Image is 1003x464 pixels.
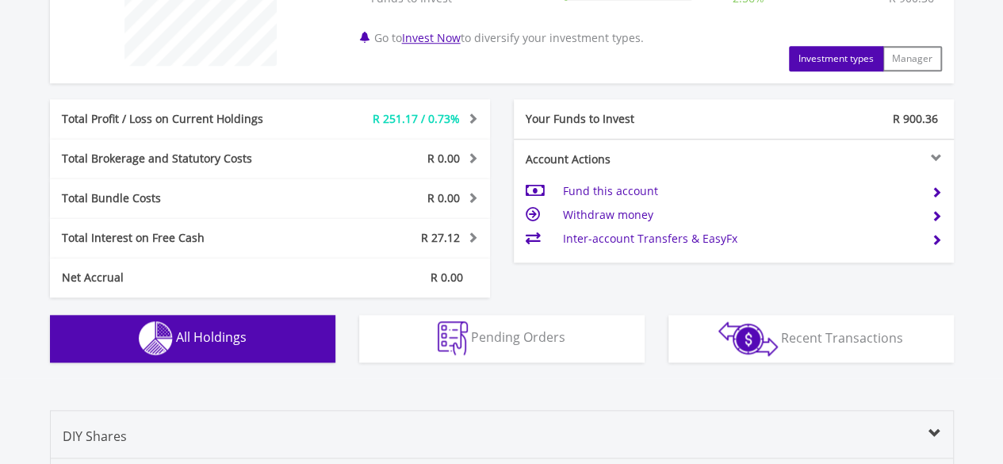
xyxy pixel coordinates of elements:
button: All Holdings [50,315,335,362]
div: Total Bundle Costs [50,190,307,206]
span: DIY Shares [63,428,127,445]
div: Account Actions [514,151,734,167]
div: Total Profit / Loss on Current Holdings [50,111,307,127]
td: Withdraw money [562,203,918,227]
span: R 27.12 [421,230,460,245]
span: Recent Transactions [781,328,903,346]
button: Recent Transactions [668,315,954,362]
span: R 0.00 [431,270,463,285]
td: Fund this account [562,179,918,203]
img: transactions-zar-wht.png [718,321,778,356]
div: Net Accrual [50,270,307,286]
div: Total Interest on Free Cash [50,230,307,246]
span: R 900.36 [893,111,938,126]
button: Pending Orders [359,315,645,362]
span: R 0.00 [427,151,460,166]
button: Investment types [789,46,883,71]
span: R 0.00 [427,190,460,205]
span: Pending Orders [471,328,565,346]
button: Manager [882,46,942,71]
td: Inter-account Transfers & EasyFx [562,227,918,251]
span: All Holdings [176,328,247,346]
a: Invest Now [402,30,461,45]
img: holdings-wht.png [139,321,173,355]
div: Your Funds to Invest [514,111,734,127]
div: Total Brokerage and Statutory Costs [50,151,307,167]
img: pending_instructions-wht.png [438,321,468,355]
span: R 251.17 / 0.73% [373,111,460,126]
